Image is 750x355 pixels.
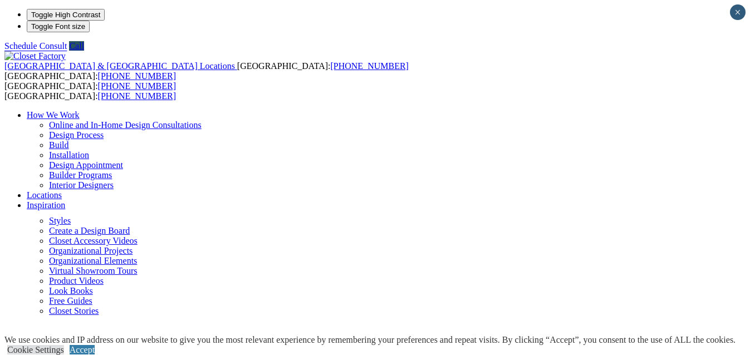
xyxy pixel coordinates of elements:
a: Closet Stories [49,306,99,315]
a: Builder Programs [49,170,112,180]
a: Accept [70,345,95,354]
a: Product Videos [49,276,104,285]
span: [GEOGRAPHIC_DATA]: [GEOGRAPHIC_DATA]: [4,61,409,81]
a: Locations [27,190,62,200]
a: [PHONE_NUMBER] [98,71,176,81]
span: [GEOGRAPHIC_DATA]: [GEOGRAPHIC_DATA]: [4,81,176,101]
a: [GEOGRAPHIC_DATA] & [GEOGRAPHIC_DATA] Locations [4,61,237,71]
a: Free Guides [49,296,92,305]
button: Toggle High Contrast [27,9,105,21]
a: Installation [49,150,89,160]
a: [PHONE_NUMBER] [98,81,176,91]
a: Virtual Showroom Tours [49,266,138,275]
span: Toggle Font size [31,22,85,31]
div: We use cookies and IP address on our website to give you the most relevant experience by remember... [4,335,736,345]
a: Closet Accessory Videos [49,236,138,245]
a: Styles [49,216,71,225]
a: Build [49,140,69,150]
a: Design Process [49,130,104,140]
a: Call [69,41,84,51]
img: Closet Factory [4,51,66,61]
button: Close [730,4,746,20]
a: Create a Design Board [49,226,130,235]
a: [PHONE_NUMBER] [330,61,408,71]
a: Cookie Settings [7,345,64,354]
a: Interior Designers [49,180,114,190]
a: Look Books [49,286,93,295]
a: Schedule Consult [4,41,67,51]
span: Toggle High Contrast [31,11,100,19]
button: Toggle Font size [27,21,90,32]
span: [GEOGRAPHIC_DATA] & [GEOGRAPHIC_DATA] Locations [4,61,235,71]
a: Online and In-Home Design Consultations [49,120,202,130]
a: Organizational Projects [49,246,133,255]
a: How We Work [27,110,80,120]
a: Organizational Elements [49,256,137,265]
a: Inspiration [27,200,65,210]
a: [PHONE_NUMBER] [98,91,176,101]
a: Design Appointment [49,160,123,170]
